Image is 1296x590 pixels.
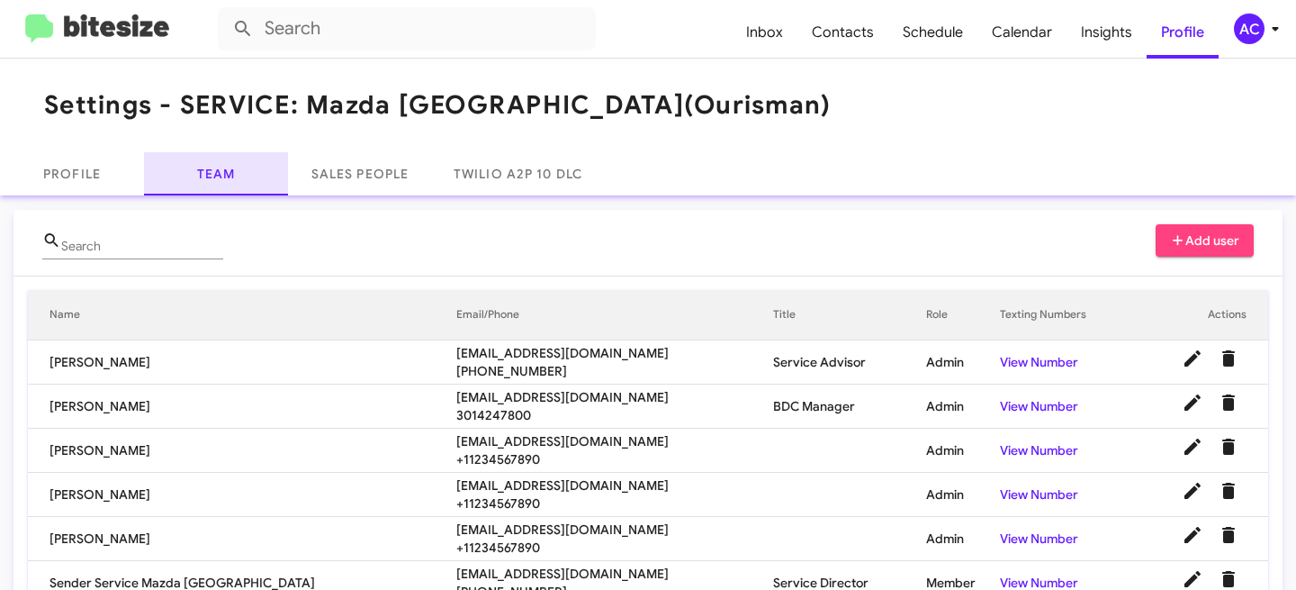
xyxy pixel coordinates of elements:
[456,495,773,513] span: +11234567890
[456,432,773,450] span: [EMAIL_ADDRESS][DOMAIN_NAME]
[456,362,773,380] span: [PHONE_NUMBER]
[977,6,1066,59] a: Calendar
[773,385,926,429] td: BDC Manager
[61,240,223,254] input: Name or Email
[28,429,456,473] td: [PERSON_NAME]
[888,6,977,59] a: Schedule
[456,521,773,539] span: [EMAIL_ADDRESS][DOMAIN_NAME]
[1234,14,1264,44] div: AC
[797,6,888,59] a: Contacts
[28,517,456,561] td: [PERSON_NAME]
[926,290,1000,340] th: Role
[456,406,773,424] span: 3014247800
[218,7,596,50] input: Search
[1000,290,1129,340] th: Texting Numbers
[456,450,773,468] span: +11234567890
[1210,473,1246,509] button: Delete User
[773,290,926,340] th: Title
[926,385,1000,429] td: Admin
[773,340,926,385] td: Service Advisor
[456,388,773,406] span: [EMAIL_ADDRESS][DOMAIN_NAME]
[1000,486,1078,503] a: View Number
[456,290,773,340] th: Email/Phone
[28,290,456,340] th: Name
[1210,385,1246,421] button: Delete User
[44,91,831,120] h1: Settings - SERVICE: Mazda [GEOGRAPHIC_DATA]
[456,539,773,557] span: +11234567890
[732,6,797,59] a: Inbox
[1210,340,1246,377] button: Delete User
[1170,224,1240,257] span: Add user
[28,340,456,385] td: [PERSON_NAME]
[144,152,288,195] a: Team
[1000,354,1078,370] a: View Number
[456,565,773,583] span: [EMAIL_ADDRESS][DOMAIN_NAME]
[456,477,773,495] span: [EMAIL_ADDRESS][DOMAIN_NAME]
[926,429,1000,473] td: Admin
[456,344,773,362] span: [EMAIL_ADDRESS][DOMAIN_NAME]
[432,152,604,195] a: Twilio A2P 10 DLC
[1129,290,1268,340] th: Actions
[1000,531,1078,547] a: View Number
[1210,517,1246,553] button: Delete User
[1156,224,1255,257] button: Add user
[1000,442,1078,458] a: View Number
[1210,429,1246,465] button: Delete User
[1219,14,1276,44] button: AC
[1000,398,1078,414] a: View Number
[926,473,1000,517] td: Admin
[926,517,1000,561] td: Admin
[684,89,832,121] span: (Ourisman)
[28,385,456,429] td: [PERSON_NAME]
[288,152,432,195] a: Sales People
[28,473,456,517] td: [PERSON_NAME]
[1147,6,1219,59] a: Profile
[1066,6,1147,59] a: Insights
[926,340,1000,385] td: Admin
